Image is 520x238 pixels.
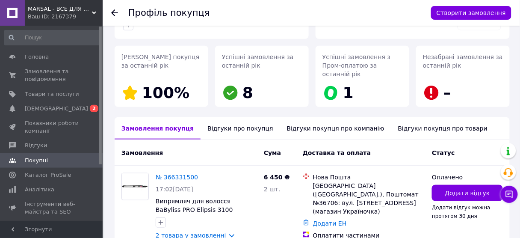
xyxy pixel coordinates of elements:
[28,13,103,21] div: Ваш ID: 2167379
[201,117,280,140] div: Відгуки про покупця
[432,185,503,201] button: Додати відгук
[313,220,347,227] a: Додати ЕН
[264,186,281,193] span: 2 шт.
[122,173,148,200] img: Фото товару
[343,84,354,101] span: 1
[156,174,198,181] a: № 366331500
[25,90,79,98] span: Товари та послуги
[313,181,425,216] div: [GEOGRAPHIC_DATA] ([GEOGRAPHIC_DATA].), Поштомат №36706: вул. [STREET_ADDRESS] (магазин Україночка)
[242,84,253,101] span: 8
[431,6,511,20] button: Створити замовлення
[142,84,189,101] span: 100%
[25,105,88,113] span: [DEMOGRAPHIC_DATA]
[264,174,290,181] span: 6 450 ₴
[25,142,47,149] span: Відгуки
[25,157,48,164] span: Покупці
[391,117,494,140] div: Відгуки покупця про товари
[121,149,163,156] span: Замовлення
[501,186,518,203] button: Чат з покупцем
[222,54,294,69] span: Успішні замовлення за останній рік
[432,173,503,181] div: Оплачено
[128,8,210,18] h1: Профіль покупця
[443,84,451,101] span: –
[121,54,199,69] span: [PERSON_NAME] покупця за останній рік
[432,149,455,156] span: Статус
[25,186,54,193] span: Аналітика
[313,173,425,181] div: Нова Пошта
[90,105,98,112] span: 2
[25,68,79,83] span: Замовлення та повідомлення
[423,54,503,69] span: Незабрані замовлення за останній рік
[25,53,49,61] span: Головна
[25,119,79,135] span: Показники роботи компанії
[432,205,490,219] span: Додати відгук можна протягом 30 дня
[303,149,371,156] span: Доставка та оплата
[156,186,193,193] span: 17:02[DATE]
[280,117,391,140] div: Відгуки покупця про компанію
[115,117,201,140] div: Замовлення покупця
[28,5,92,13] span: MARSAL - ВСЕ ДЛЯ САЛОНІВ КРАСИ
[25,200,79,216] span: Інструменти веб-майстра та SEO
[322,54,390,77] span: Успішні замовлення з Пром-оплатою за останній рік
[4,30,101,45] input: Пошук
[25,171,71,179] span: Каталог ProSale
[445,189,490,197] span: Додати відгук
[111,9,118,17] div: Повернутися назад
[264,149,281,156] span: Cума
